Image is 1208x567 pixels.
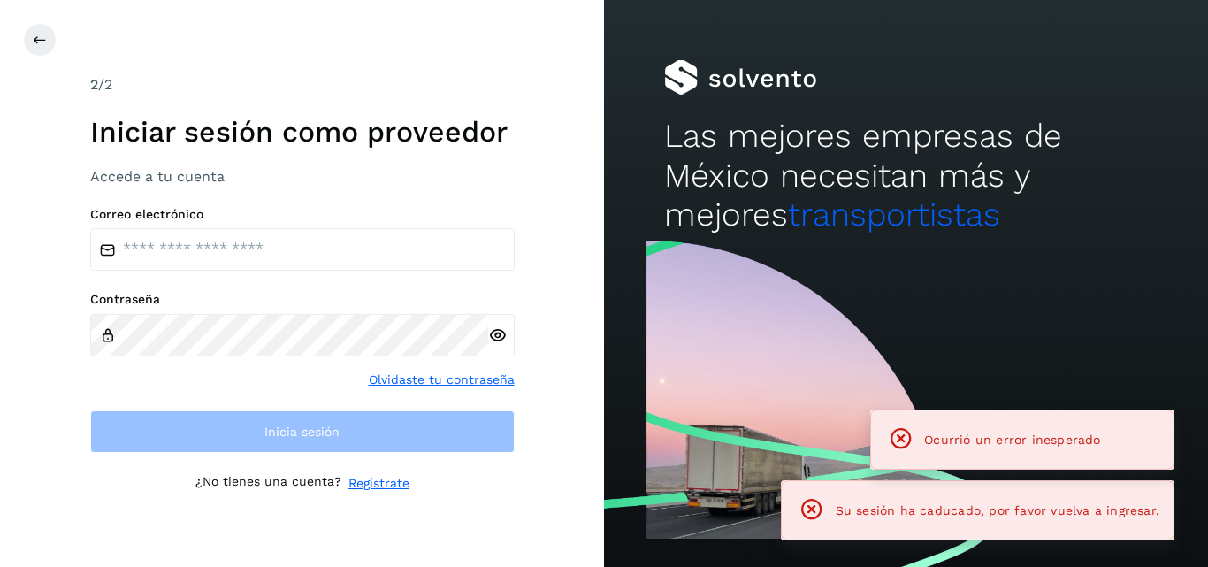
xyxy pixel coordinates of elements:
[90,76,98,93] span: 2
[195,474,341,493] p: ¿No tienes una cuenta?
[90,115,515,149] h1: Iniciar sesión como proveedor
[90,207,515,222] label: Correo electrónico
[90,410,515,453] button: Inicia sesión
[664,117,1147,234] h2: Las mejores empresas de México necesitan más y mejores
[90,74,515,96] div: /2
[369,371,515,389] a: Olvidaste tu contraseña
[924,433,1100,447] span: Ocurrió un error inesperado
[788,195,1000,234] span: transportistas
[348,474,409,493] a: Regístrate
[836,503,1159,517] span: Su sesión ha caducado, por favor vuelva a ingresar.
[90,168,515,185] h3: Accede a tu cuenta
[90,292,515,307] label: Contraseña
[264,425,340,438] span: Inicia sesión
